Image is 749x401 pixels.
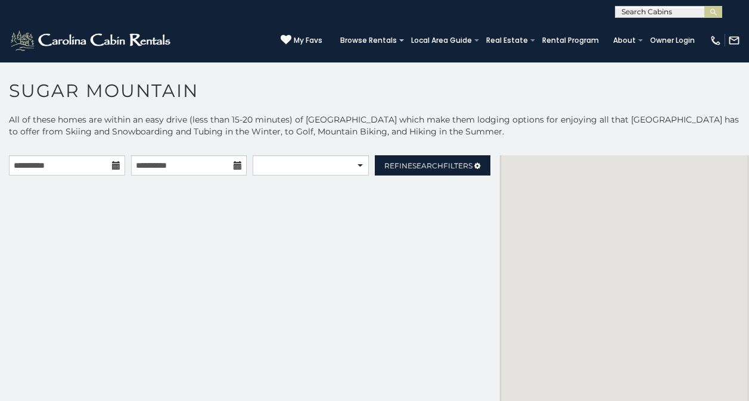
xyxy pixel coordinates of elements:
a: Real Estate [480,32,534,49]
img: phone-regular-white.png [710,35,722,46]
span: Search [412,161,443,170]
a: Rental Program [536,32,605,49]
a: Browse Rentals [334,32,403,49]
img: mail-regular-white.png [728,35,740,46]
a: My Favs [281,35,322,46]
a: About [607,32,642,49]
a: RefineSearchFilters [375,155,491,176]
a: Owner Login [644,32,701,49]
span: Refine Filters [384,161,473,170]
a: Local Area Guide [405,32,478,49]
span: My Favs [294,35,322,46]
img: White-1-2.png [9,29,174,52]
